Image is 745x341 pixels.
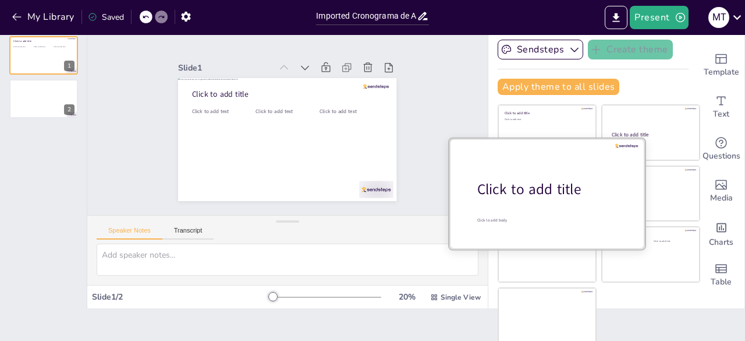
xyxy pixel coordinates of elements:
button: Speaker Notes [97,227,162,240]
span: Click to add text [258,101,296,116]
span: Single View [441,293,481,302]
button: Sendsteps [498,40,583,59]
button: m t [708,6,729,29]
button: Export to PowerPoint [605,6,627,29]
div: 1 [9,36,78,75]
div: Click to add text [505,118,588,121]
div: Saved [88,12,124,23]
input: Insert title [316,8,416,24]
span: Template [704,66,739,79]
div: Add ready made slides [698,44,744,86]
div: Click to add title [477,180,626,199]
div: 20 % [393,291,421,303]
span: Click to add title [13,40,31,43]
div: 2 [9,79,78,118]
div: Click to add title [612,131,689,138]
span: Charts [709,236,733,249]
div: Slide 1 / 2 [92,291,269,303]
div: 2 [64,104,74,115]
div: Click to add text [654,240,690,243]
div: Add images, graphics, shapes or video [698,170,744,212]
span: Text [713,108,729,121]
div: Click to add title [505,111,588,115]
span: Media [710,192,733,205]
div: Add a table [698,254,744,296]
span: Click to add text [321,115,359,129]
div: Slide 1 [191,41,284,71]
div: Click to add title [608,233,691,237]
div: m t [708,7,729,28]
div: Add text boxes [698,86,744,128]
div: 1 [64,61,74,71]
span: Click to add text [34,45,45,48]
button: Present [630,6,688,29]
button: Apply theme to all slides [498,79,619,95]
div: Click to add text [611,143,689,146]
button: Transcript [162,227,214,240]
div: Click to add title [608,171,691,176]
span: Table [711,276,732,289]
span: Click to add title [199,69,257,92]
button: My Library [9,8,79,26]
div: Get real-time input from your audience [698,128,744,170]
button: Create theme [588,40,673,59]
span: Questions [703,150,740,163]
span: Click to add text [196,88,234,103]
span: Click to add text [13,45,25,48]
div: Add charts and graphs [698,212,744,254]
div: Click to add body [477,217,624,223]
